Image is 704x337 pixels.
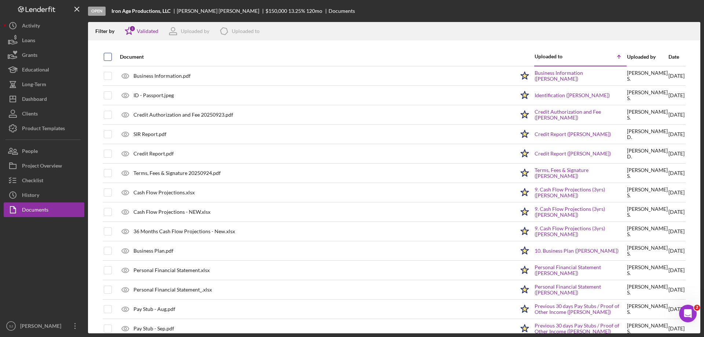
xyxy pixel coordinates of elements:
div: Uploaded by [181,28,209,34]
div: [PERSON_NAME] S . [627,323,668,334]
div: [DATE] [668,242,685,260]
div: [DATE] [668,67,685,85]
div: [DATE] [668,300,685,318]
div: SIR Report.pdf [133,131,166,137]
a: Credit Report ([PERSON_NAME]) [535,151,611,157]
div: [DATE] [668,183,685,202]
div: 120 mo [306,8,322,14]
div: [DATE] [668,144,685,163]
button: Activity [4,18,84,33]
a: 9. Cash Flow Projections (3yrs) ([PERSON_NAME]) [535,187,626,198]
button: Educational [4,62,84,77]
div: Educational [22,62,49,79]
a: 9. Cash Flow Projections (3yrs) ([PERSON_NAME]) [535,206,626,218]
a: Product Templates [4,121,84,136]
a: Previous 30 days Pay Stubs / Proof of Other Income ([PERSON_NAME]) [535,323,626,334]
div: [DATE] [668,86,685,105]
div: [PERSON_NAME] S . [627,264,668,276]
button: Long-Term [4,77,84,92]
div: 36 Months Cash Flow Projections - New.xlsx [133,228,235,234]
div: Documents [22,202,48,219]
button: SJ[PERSON_NAME] [4,319,84,333]
div: Project Overview [22,158,62,175]
div: [DATE] [668,164,685,182]
div: Uploaded to [535,54,580,59]
button: People [4,144,84,158]
a: Identification ([PERSON_NAME]) [535,92,610,98]
div: ID - Passport.jpeg [133,92,174,98]
div: Credit Report.pdf [133,151,174,157]
div: Document [120,54,515,60]
iframe: Intercom live chat [679,305,697,322]
div: Long-Term [22,77,46,94]
div: Business Information.pdf [133,73,191,79]
div: Cash Flow Projections.xlsx [133,190,195,195]
button: Loans [4,33,84,48]
div: 13.25 % [288,8,305,14]
div: Product Templates [22,121,65,138]
div: [PERSON_NAME] S . [627,70,668,82]
div: [PERSON_NAME] [PERSON_NAME] [177,8,265,14]
div: 1 [129,25,136,32]
a: Previous 30 days Pay Stubs / Proof of Other Income ([PERSON_NAME]) [535,303,626,315]
div: [PERSON_NAME] S . [627,206,668,218]
div: Personal Financial Statement_.xlsx [133,287,212,293]
div: Business Plan.pdf [133,248,173,254]
div: Uploaded to [232,28,260,34]
div: Terms, Fees & Signature 20250924.pdf [133,170,221,176]
button: Checklist [4,173,84,188]
div: Pay Stub - Sep.pdf [133,326,174,331]
text: SJ [9,324,13,328]
div: [PERSON_NAME] [18,319,66,335]
div: [DATE] [668,106,685,124]
div: [PERSON_NAME] S . [627,167,668,179]
span: $150,000 [265,8,287,14]
a: 10. Business Plan ([PERSON_NAME]) [535,248,619,254]
div: Grants [22,48,37,64]
div: Cash Flow Projections - NEW.xlsx [133,209,210,215]
button: Dashboard [4,92,84,106]
div: [PERSON_NAME] S . [627,226,668,237]
div: Documents [329,8,355,14]
div: Personal Financial Statement.xlsx [133,267,210,273]
div: [DATE] [668,261,685,279]
div: [DATE] [668,125,685,143]
div: [DATE] [668,281,685,299]
a: Credit Authorization and Fee ([PERSON_NAME]) [535,109,626,121]
div: Date [668,54,685,60]
div: [PERSON_NAME] S . [627,89,668,101]
div: [PERSON_NAME] D . [627,128,668,140]
a: Personal Financial Statement ([PERSON_NAME]) [535,264,626,276]
span: 2 [694,305,700,311]
div: Pay Stub - Aug.pdf [133,306,175,312]
div: [PERSON_NAME] S . [627,109,668,121]
div: Filter by [95,28,120,34]
div: Validated [137,28,158,34]
a: Personal Financial Statement ([PERSON_NAME]) [535,284,626,296]
a: Credit Report ([PERSON_NAME]) [535,131,611,137]
div: Activity [22,18,40,35]
a: 9. Cash Flow Projections (3yrs) ([PERSON_NAME]) [535,226,626,237]
div: Clients [22,106,38,123]
b: Iron Age Productions, LLC [111,8,170,14]
button: Grants [4,48,84,62]
div: [PERSON_NAME] S . [627,245,668,257]
button: Clients [4,106,84,121]
div: Dashboard [22,92,47,108]
button: Project Overview [4,158,84,173]
div: People [22,144,38,160]
a: Business Information ([PERSON_NAME]) [535,70,626,82]
button: Documents [4,202,84,217]
div: [PERSON_NAME] S . [627,303,668,315]
button: History [4,188,84,202]
div: Loans [22,33,35,50]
